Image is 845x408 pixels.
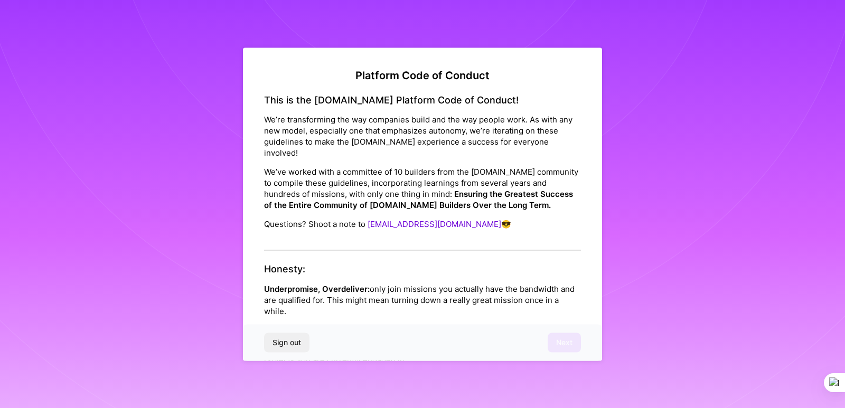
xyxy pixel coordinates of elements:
[264,333,309,352] button: Sign out
[264,263,581,275] h4: Honesty:
[264,189,573,210] strong: Ensuring the Greatest Success of the Entire Community of [DOMAIN_NAME] Builders Over the Long Term.
[264,283,581,316] p: only join missions you actually have the bandwidth and are qualified for. This might mean turning...
[264,94,581,106] h4: This is the [DOMAIN_NAME] Platform Code of Conduct!
[264,69,581,81] h2: Platform Code of Conduct
[264,283,370,293] strong: Underpromise, Overdeliver:
[264,219,581,230] p: Questions? Shoot a note to 😎
[273,337,301,348] span: Sign out
[368,219,501,229] a: [EMAIL_ADDRESS][DOMAIN_NAME]
[264,166,581,211] p: We’ve worked with a committee of 10 builders from the [DOMAIN_NAME] community to compile these gu...
[264,114,581,158] p: We’re transforming the way companies build and the way people work. As with any new model, especi...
